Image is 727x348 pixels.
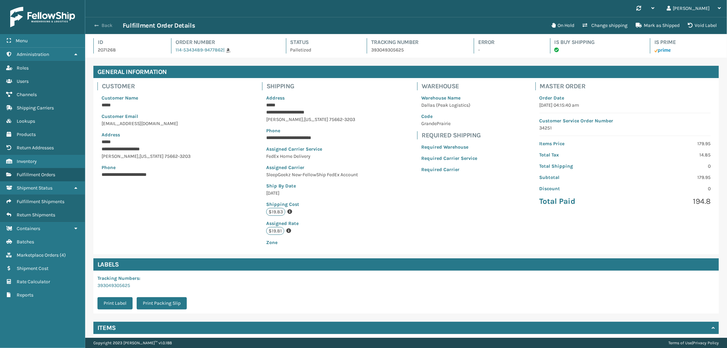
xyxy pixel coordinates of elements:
p: Dallas (Peak Logistics) [421,102,477,109]
img: logo [10,7,75,27]
span: ( 4 ) [60,252,66,258]
p: 179.95 [629,174,711,181]
a: | [223,47,230,53]
span: Products [17,132,36,137]
p: Zone [266,239,359,246]
p: $19.81 [266,227,284,235]
h4: Warehouse [422,82,481,90]
p: SleepGeekz New-FellowShip FedEx Account [266,171,359,178]
span: , [303,117,304,122]
p: Customer Service Order Number [540,117,711,124]
p: Shipping Cost [266,201,359,208]
p: Code [421,113,477,120]
a: Privacy Policy [693,341,719,345]
span: Administration [17,51,49,57]
span: 75662-3203 [329,117,355,122]
p: Subtotal [540,174,621,181]
span: [PERSON_NAME] [102,153,138,159]
p: $19.83 [266,208,285,216]
button: Back [91,22,123,29]
span: Fulfillment Shipments [17,199,64,205]
span: Shipment Status [17,185,52,191]
i: On Hold [551,23,556,28]
p: Order Date [540,94,711,102]
span: Batches [17,239,34,245]
p: 194.8 [629,196,711,207]
button: Print Label [97,297,133,309]
h3: Fulfillment Order Details [123,21,195,30]
h4: Id [98,38,159,46]
span: , [138,153,139,159]
span: Roles [17,65,29,71]
p: [EMAIL_ADDRESS][DOMAIN_NAME] [102,120,204,127]
a: Terms of Use [668,341,692,345]
span: Rate Calculator [17,279,50,285]
span: | [223,47,225,53]
span: [US_STATE] [304,117,328,122]
h4: Labels [93,258,719,271]
span: Users [17,78,29,84]
i: VOIDLABEL [688,23,693,28]
button: Change shipping [578,19,632,32]
p: Required Warehouse [421,143,477,151]
span: Shipment Cost [17,266,48,271]
span: [PERSON_NAME] [266,117,303,122]
span: Shipping Carriers [17,105,54,111]
h4: Customer [102,82,208,90]
div: | [668,338,719,348]
p: [DATE] 04:15:40 am [540,102,711,109]
i: Mark as Shipped [636,23,642,28]
span: Return Shipments [17,212,55,218]
p: 393049305625 [371,46,461,54]
p: 34251 [540,124,711,132]
span: Channels [17,92,37,97]
p: Required Carrier [421,166,477,173]
p: Ship By Date [266,182,359,190]
span: Lookups [17,118,35,124]
p: 14.85 [629,151,711,158]
p: [DATE] [266,190,359,197]
p: 2071268 [98,46,159,54]
p: Total Shipping [540,163,621,170]
p: 0 [629,185,711,192]
p: 0 [629,163,711,170]
p: Assigned Carrier Service [266,146,359,153]
h4: Master Order [540,82,715,90]
span: Tracking Numbers : [97,275,140,281]
i: Change shipping [582,23,587,28]
h4: Tracking Number [371,38,461,46]
p: Assigned Carrier [266,164,359,171]
h4: Error [478,38,537,46]
h4: Is Prime [654,38,719,46]
h4: Order Number [176,38,273,46]
button: Void Label [684,19,721,32]
h4: Shipping [267,82,363,90]
p: Required Carrier Service [421,155,477,162]
p: Discount [540,185,621,192]
span: Inventory [17,158,37,164]
h4: Is Buy Shipping [555,38,638,46]
span: Containers [17,226,40,231]
p: FedEx Home Delivery [266,153,359,160]
span: Marketplace Orders [17,252,59,258]
h4: Required Shipping [422,131,481,139]
p: GrandePrairie [421,120,477,127]
p: Assigned Rate [266,220,359,227]
button: Mark as Shipped [632,19,684,32]
h4: General Information [93,66,719,78]
p: Copyright 2023 [PERSON_NAME]™ v 1.0.188 [93,338,172,348]
button: On Hold [547,19,578,32]
p: 179.95 [629,140,711,147]
button: Print Packing Slip [137,297,187,309]
p: Warehouse Name [421,94,477,102]
p: Phone [102,164,204,171]
p: Total Paid [540,196,621,207]
a: 393049305625 [97,283,130,288]
p: Items Price [540,140,621,147]
p: Total Tax [540,151,621,158]
p: - [478,46,537,54]
p: Palletized [290,46,354,54]
span: 75662-3203 [165,153,191,159]
p: Phone [266,127,359,134]
span: Menu [16,38,28,44]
